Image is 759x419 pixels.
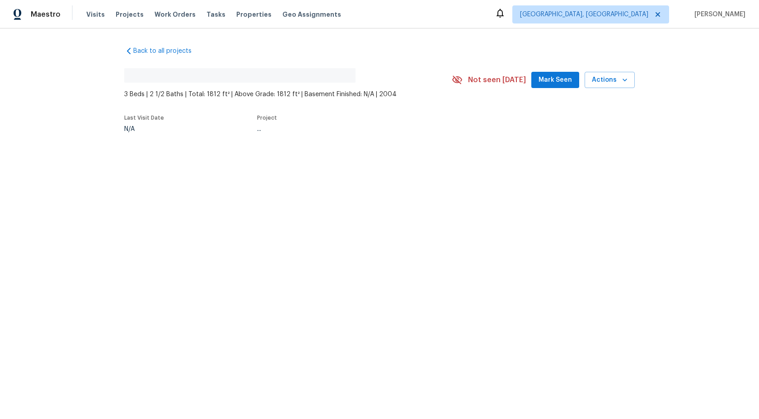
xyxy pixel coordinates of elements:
span: Geo Assignments [282,10,341,19]
span: Work Orders [155,10,196,19]
span: Last Visit Date [124,115,164,121]
button: Actions [585,72,635,88]
span: [GEOGRAPHIC_DATA], [GEOGRAPHIC_DATA] [520,10,648,19]
span: Project [257,115,277,121]
span: Tasks [206,11,225,18]
span: Maestro [31,10,61,19]
div: ... [257,126,431,132]
span: Visits [86,10,105,19]
span: Projects [116,10,144,19]
button: Mark Seen [531,72,579,88]
span: Mark Seen [539,74,572,86]
a: Back to all projects [124,47,211,56]
span: [PERSON_NAME] [691,10,745,19]
span: Properties [236,10,272,19]
div: N/A [124,126,164,132]
span: Actions [592,74,628,86]
span: 3 Beds | 2 1/2 Baths | Total: 1812 ft² | Above Grade: 1812 ft² | Basement Finished: N/A | 2004 [124,90,452,99]
span: Not seen [DATE] [468,75,526,84]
